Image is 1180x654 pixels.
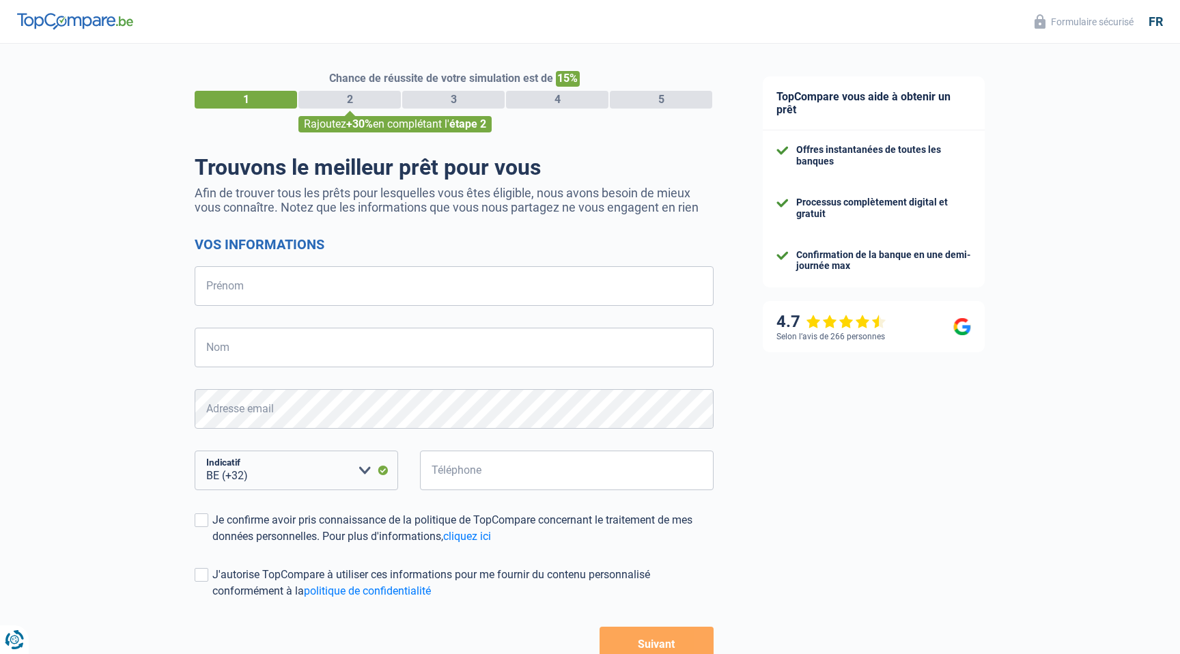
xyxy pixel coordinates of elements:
div: 2 [298,91,401,109]
span: Chance de réussite de votre simulation est de [329,72,553,85]
div: Offres instantanées de toutes les banques [796,144,971,167]
div: Processus complètement digital et gratuit [796,197,971,220]
span: étape 2 [449,117,486,130]
div: J'autorise TopCompare à utiliser ces informations pour me fournir du contenu personnalisé conform... [212,567,714,599]
h2: Vos informations [195,236,714,253]
span: +30% [346,117,373,130]
div: 4 [506,91,608,109]
div: 3 [402,91,505,109]
div: Selon l’avis de 266 personnes [776,332,885,341]
div: 5 [610,91,712,109]
div: 1 [195,91,297,109]
h1: Trouvons le meilleur prêt pour vous [195,154,714,180]
span: 15% [556,71,580,87]
div: 4.7 [776,312,886,332]
div: Je confirme avoir pris connaissance de la politique de TopCompare concernant le traitement de mes... [212,512,714,545]
div: Confirmation de la banque en une demi-journée max [796,249,971,272]
a: cliquez ici [443,530,491,543]
div: TopCompare vous aide à obtenir un prêt [763,76,985,130]
input: 401020304 [420,451,714,490]
div: Rajoutez en complétant l' [298,116,492,132]
a: politique de confidentialité [304,584,431,597]
p: Afin de trouver tous les prêts pour lesquelles vous êtes éligible, nous avons besoin de mieux vou... [195,186,714,214]
img: TopCompare Logo [17,13,133,29]
button: Formulaire sécurisé [1026,10,1142,33]
div: fr [1149,14,1163,29]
